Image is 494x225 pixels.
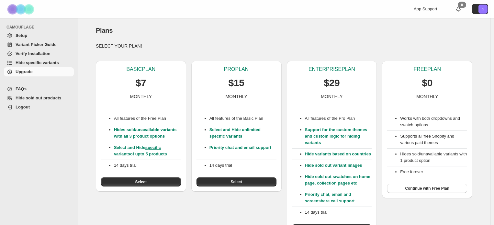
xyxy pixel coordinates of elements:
p: MONTHLY [416,93,438,100]
p: Hide sold out variant images [305,162,372,169]
p: BASIC PLAN [126,66,155,73]
p: MONTHLY [321,93,342,100]
span: Hide sold out products [16,96,62,100]
span: Avatar with initials S [478,5,488,14]
a: Upgrade [4,67,74,76]
a: Setup [4,31,74,40]
img: Camouflage [5,0,38,18]
span: Plans [96,27,113,34]
a: Verify Installation [4,49,74,58]
p: 14 days trial [209,162,276,169]
a: 0 [455,6,462,12]
button: Select [101,177,181,186]
p: PRO PLAN [224,66,249,73]
p: SELECT YOUR PLAN! [96,43,472,49]
p: Select and Hide of upto 5 products [114,144,181,157]
p: All features of the Basic Plan [209,115,276,122]
span: Continue with Free Plan [405,186,449,191]
li: Hides sold/unavailable variants with 1 product option [400,151,467,164]
span: Setup [16,33,27,38]
p: Hide variants based on countries [305,151,372,157]
p: FREE PLAN [413,66,441,73]
p: $29 [324,76,340,89]
span: App Support [414,6,437,11]
p: $0 [422,76,432,89]
p: MONTHLY [225,93,247,100]
p: 14 days trial [305,209,372,216]
a: Variant Picker Guide [4,40,74,49]
p: ENTERPRISE PLAN [309,66,355,73]
a: FAQs [4,84,74,94]
button: Continue with Free Plan [387,184,467,193]
p: $7 [136,76,146,89]
p: All features of the Pro Plan [305,115,372,122]
a: Hide specific variants [4,58,74,67]
p: Select and Hide unlimited specific variants [209,127,276,140]
span: Select [135,179,147,185]
button: Select [196,177,276,186]
span: Hide specific variants [16,60,59,65]
span: FAQs [16,86,27,91]
span: Select [230,179,242,185]
span: CAMOUFLAGE [6,25,74,30]
div: 0 [458,2,466,8]
a: Logout [4,103,74,112]
span: Variant Picker Guide [16,42,56,47]
span: Upgrade [16,69,33,74]
p: Priority chat and email support [209,144,276,157]
li: Supports all free Shopify and various paid themes [400,133,467,146]
p: Priority chat, email and screenshare call support [305,191,372,204]
li: Free forever [400,169,467,175]
li: Works with both dropdowns and swatch options [400,115,467,128]
span: Logout [16,105,30,109]
span: Verify Installation [16,51,51,56]
p: MONTHLY [130,93,152,100]
p: Hide sold out swatches on home page, collection pages etc [305,174,372,186]
p: Support for the custom themes and custom logic for hiding variants [305,127,372,146]
text: S [482,7,484,11]
p: All features of the Free Plan [114,115,181,122]
p: $15 [229,76,244,89]
a: Hide sold out products [4,94,74,103]
p: Hides sold/unavailable variants with all 3 product options [114,127,181,140]
p: 14 days trial [114,162,181,169]
button: Avatar with initials S [472,4,488,14]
